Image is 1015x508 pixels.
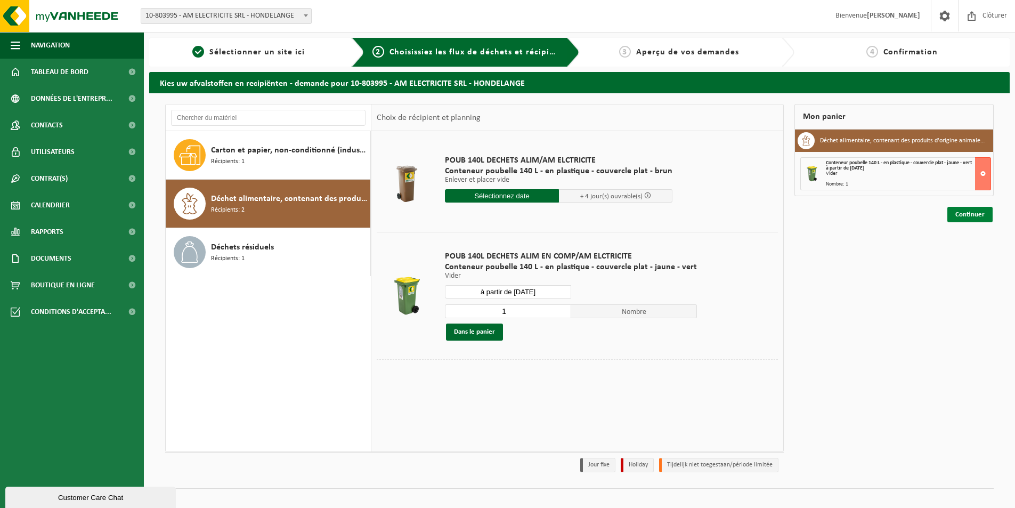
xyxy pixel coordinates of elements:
[621,458,654,472] li: Holiday
[166,131,371,180] button: Carton et papier, non-conditionné (industriel) Récipients: 1
[31,32,70,59] span: Navigation
[883,48,938,57] span: Confirmation
[31,165,68,192] span: Contrat(s)
[571,304,697,318] span: Nombre
[580,193,643,200] span: + 4 jour(s) ouvrable(s)
[209,48,305,57] span: Sélectionner un site ici
[166,180,371,228] button: Déchet alimentaire, contenant des produits d'origine animale, non emballé, catégorie 3 Récipients: 2
[826,165,864,171] strong: à partir de [DATE]
[211,254,245,264] span: Récipients: 1
[445,176,672,184] p: Enlever et placer vide
[867,12,920,20] strong: [PERSON_NAME]
[155,46,343,59] a: 1Sélectionner un site ici
[826,171,990,176] div: Vider
[211,192,368,205] span: Déchet alimentaire, contenant des produits d'origine animale, non emballé, catégorie 3
[445,272,697,280] p: Vider
[31,112,63,139] span: Contacts
[211,241,274,254] span: Déchets résiduels
[5,485,178,508] iframe: chat widget
[636,48,739,57] span: Aperçu de vos demandes
[211,157,245,167] span: Récipients: 1
[149,72,1010,93] h2: Kies uw afvalstoffen en recipiënten - demande pour 10-803995 - AM ELECTRICITE SRL - HONDELANGE
[445,251,697,262] span: POUB 140L DECHETS ALIM EN COMP/AM ELCTRICITE
[580,458,615,472] li: Jour fixe
[445,189,559,203] input: Sélectionnez date
[659,458,778,472] li: Tijdelijk niet toegestaan/période limitée
[445,262,697,272] span: Conteneur poubelle 140 L - en plastique - couvercle plat - jaune - vert
[31,272,95,299] span: Boutique en ligne
[866,46,878,58] span: 4
[372,46,384,58] span: 2
[389,48,567,57] span: Choisissiez les flux de déchets et récipients
[211,144,368,157] span: Carton et papier, non-conditionné (industriel)
[141,9,311,23] span: 10-803995 - AM ELECTRICITE SRL - HONDELANGE
[445,166,672,176] span: Conteneur poubelle 140 L - en plastique - couvercle plat - brun
[826,160,972,166] span: Conteneur poubelle 140 L - en plastique - couvercle plat - jaune - vert
[31,299,111,325] span: Conditions d'accepta...
[31,192,70,219] span: Calendrier
[820,132,985,149] h3: Déchet alimentaire, contenant des produits d'origine animale, non emballé, catégorie 3
[31,245,71,272] span: Documents
[171,110,366,126] input: Chercher du matériel
[166,228,371,276] button: Déchets résiduels Récipients: 1
[31,139,75,165] span: Utilisateurs
[826,182,990,187] div: Nombre: 1
[794,104,994,130] div: Mon panier
[31,59,88,85] span: Tableau de bord
[141,8,312,24] span: 10-803995 - AM ELECTRICITE SRL - HONDELANGE
[446,324,503,341] button: Dans le panier
[371,104,486,131] div: Choix de récipient et planning
[445,155,672,166] span: POUB 140L DECHETS ALIM/AM ELCTRICITE
[947,207,993,222] a: Continuer
[31,219,63,245] span: Rapports
[211,205,245,215] span: Récipients: 2
[445,285,571,299] input: Sélectionnez date
[192,46,204,58] span: 1
[619,46,631,58] span: 3
[31,85,112,112] span: Données de l'entrepr...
